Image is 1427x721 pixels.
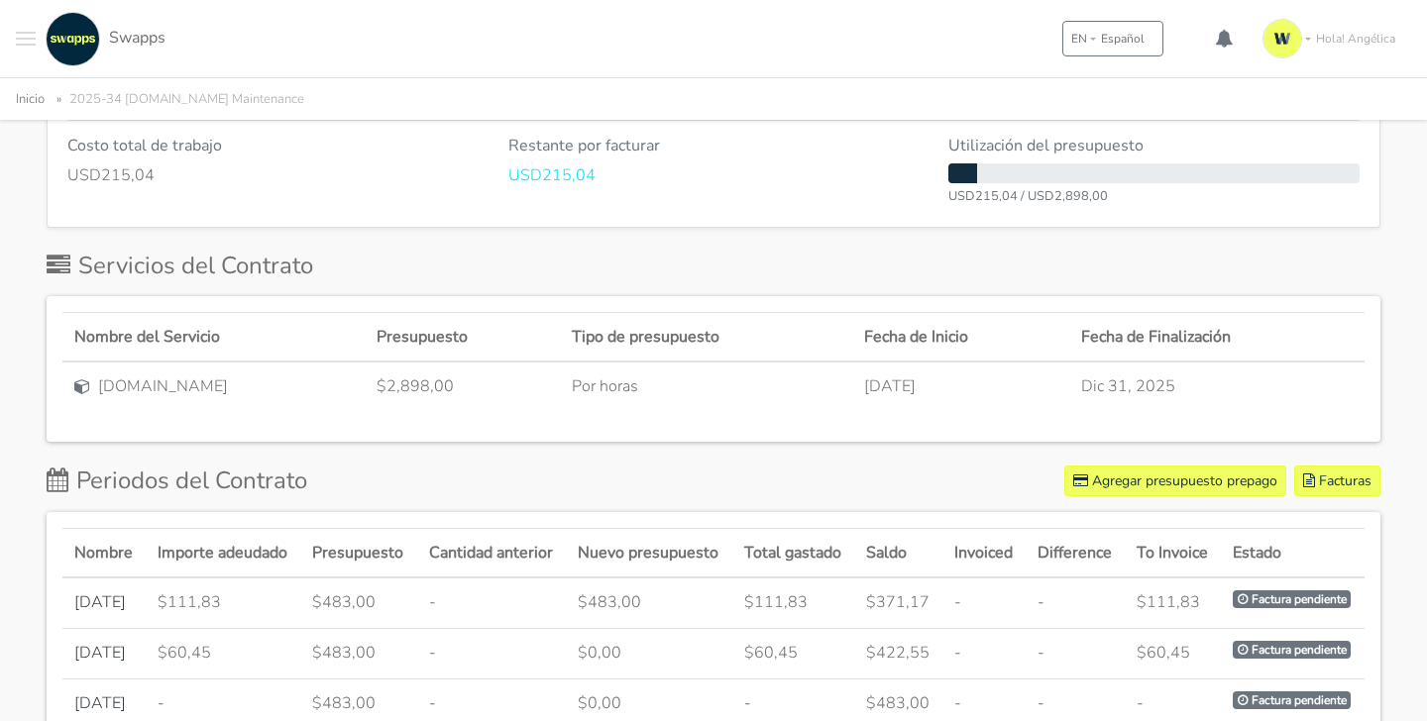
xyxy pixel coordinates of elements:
th: Nuevo presupuesto [566,529,732,578]
td: - [1026,629,1125,679]
h2: Periodos del Contrato [47,466,307,495]
td: - [942,629,1026,679]
a: [DATE] [74,591,126,613]
td: Por horas [560,361,851,410]
td: $422,55 [854,629,942,679]
td: - [1026,577,1125,629]
th: Importe adeudado [146,529,301,578]
h2: Servicios del Contrato [47,252,313,280]
td: - [417,629,567,679]
td: $111,83 [732,577,854,629]
th: Fecha de Finalización [1069,313,1365,362]
th: Cantidad anterior [417,529,567,578]
span: Factura pendiente [1233,641,1352,659]
th: Fecha de Inicio [852,313,1070,362]
button: Toggle navigation menu [16,12,36,66]
th: Nombre del Servicio [62,313,365,362]
img: isotipo-3-3e143c57.png [1262,19,1302,58]
td: $60,45 [146,629,301,679]
th: To Invoice [1125,529,1221,578]
th: Presupuesto [365,313,560,362]
p: USD215,04 [508,163,920,187]
button: Agregar presupuesto prepago [1064,465,1286,496]
td: - [942,577,1026,629]
a: Swapps [41,12,165,66]
th: Tipo de presupuesto [560,313,851,362]
th: Saldo [854,529,942,578]
td: $111,83 [146,577,301,629]
td: $60,45 [1125,629,1221,679]
span: Hola! Angélica [1316,30,1395,48]
td: Dic 31, 2025 [1069,361,1365,410]
td: $111,83 [1125,577,1221,629]
a: Hola! Angélica [1255,11,1411,66]
th: Presupuesto [300,529,416,578]
small: USD215,04 / USD2,898,00 [948,187,1108,205]
a: [DATE] [74,642,126,664]
td: $483,00 [300,629,416,679]
td: $60,45 [732,629,854,679]
img: swapps-linkedin-v2.jpg [46,12,100,66]
span: Factura pendiente [1233,590,1352,608]
td: $483,00 [300,577,416,629]
td: $371,17 [854,577,942,629]
a: Facturas [1294,465,1380,496]
a: [DATE] [74,692,126,714]
td: - [417,577,567,629]
a: Inicio [16,90,45,108]
span: [DOMAIN_NAME] [98,374,228,398]
th: Invoiced [942,529,1026,578]
h6: Costo total de trabajo [67,137,479,155]
td: $2,898,00 [365,361,560,410]
p: USD215,04 [67,163,479,187]
li: 2025-34 [DOMAIN_NAME] Maintenance [49,88,304,111]
h6: Restante por facturar [508,137,920,155]
th: Nombre [62,529,146,578]
th: Estado [1221,529,1365,578]
span: Factura pendiente [1233,691,1352,709]
td: [DATE] [852,361,1070,410]
span: Español [1101,30,1145,48]
td: $483,00 [566,577,732,629]
span: Swapps [109,27,165,49]
button: ENEspañol [1062,21,1163,56]
th: Difference [1026,529,1125,578]
th: Total gastado [732,529,854,578]
h6: Utilización del presupuesto [948,137,1360,155]
td: $0,00 [566,629,732,679]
